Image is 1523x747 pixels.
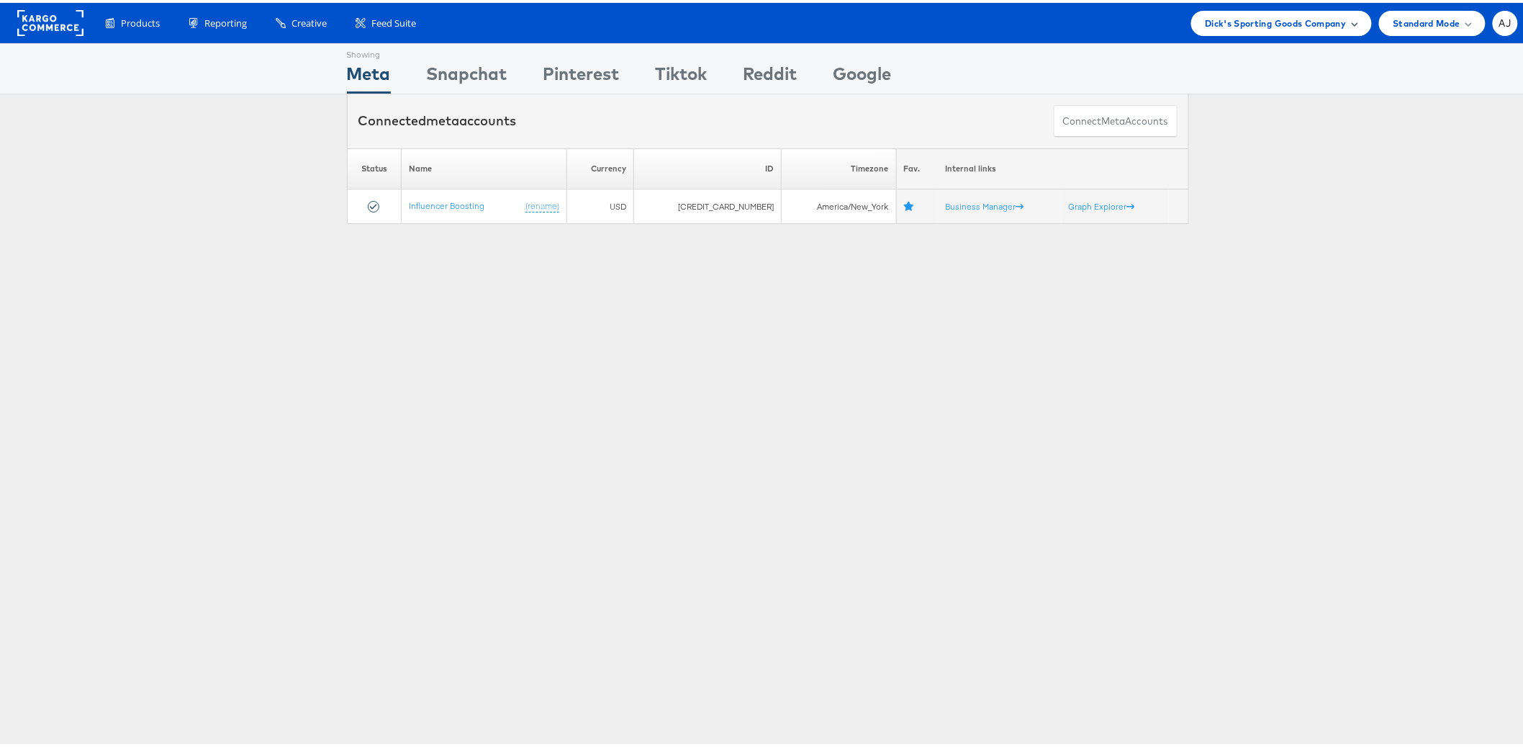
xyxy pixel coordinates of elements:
[427,58,507,91] div: Snapchat
[782,146,897,187] th: Timezone
[634,187,782,221] td: [CREDIT_CARD_NUMBER]
[1499,16,1511,25] span: AJ
[525,197,559,210] a: (rename)
[634,146,782,187] th: ID
[204,14,247,27] span: Reporting
[347,58,391,91] div: Meta
[567,146,634,187] th: Currency
[945,198,1023,209] a: Business Manager
[567,187,634,221] td: USD
[1393,13,1460,28] span: Standard Mode
[782,187,897,221] td: America/New_York
[1206,13,1347,28] span: Dick's Sporting Goods Company
[292,14,327,27] span: Creative
[543,58,620,91] div: Pinterest
[427,109,460,126] span: meta
[409,197,484,208] a: Influencer Boosting
[121,14,160,27] span: Products
[1102,112,1126,125] span: meta
[656,58,708,91] div: Tiktok
[371,14,416,27] span: Feed Suite
[744,58,797,91] div: Reddit
[347,41,391,58] div: Showing
[1069,198,1135,209] a: Graph Explorer
[358,109,517,128] div: Connected accounts
[402,146,567,187] th: Name
[1054,102,1178,135] button: ConnectmetaAccounts
[347,146,402,187] th: Status
[833,58,892,91] div: Google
